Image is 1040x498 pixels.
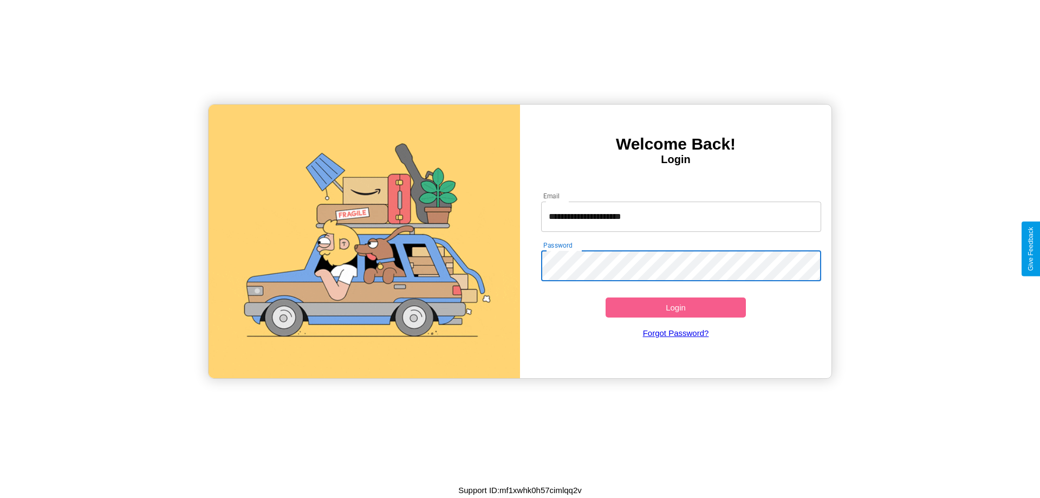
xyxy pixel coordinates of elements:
h4: Login [520,153,831,166]
label: Email [543,191,560,201]
h3: Welcome Back! [520,135,831,153]
img: gif [209,105,520,378]
a: Forgot Password? [536,318,816,348]
p: Support ID: mf1xwhk0h57cimlqq2v [458,483,582,497]
button: Login [606,297,746,318]
label: Password [543,241,572,250]
div: Give Feedback [1027,227,1035,271]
